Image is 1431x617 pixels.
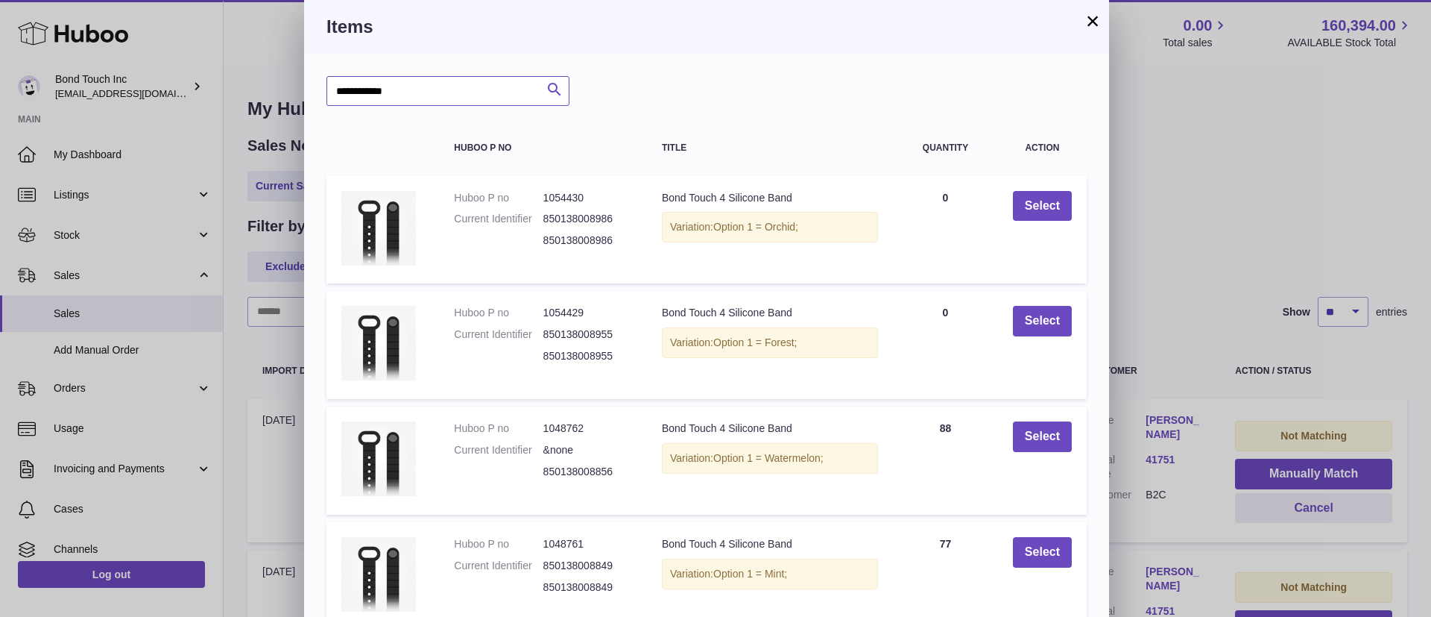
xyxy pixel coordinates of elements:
[341,306,416,380] img: Bond Touch 4 Silicone Band
[543,537,632,551] dd: 1048761
[893,128,998,168] th: Quantity
[341,422,416,496] img: Bond Touch 4 Silicone Band
[713,452,824,464] span: Option 1 = Watermelon;
[543,306,632,320] dd: 1054429
[543,465,632,479] dd: 850138008856
[454,422,543,436] dt: Huboo P no
[454,306,543,320] dt: Huboo P no
[713,568,787,580] span: Option 1 = Mint;
[1013,191,1072,222] button: Select
[543,234,632,248] dd: 850138008986
[543,443,632,457] dd: &none
[341,537,416,612] img: Bond Touch 4 Silicone Band
[341,191,416,266] img: Bond Touch 4 Silicone Band
[454,559,543,573] dt: Current Identifier
[893,291,998,399] td: 0
[713,336,797,348] span: Option 1 = Forest;
[543,580,632,595] dd: 850138008849
[326,15,1087,39] h3: Items
[662,559,878,589] div: Variation:
[454,191,543,205] dt: Huboo P no
[662,422,878,436] div: Bond Touch 4 Silicone Band
[454,537,543,551] dt: Huboo P no
[662,212,878,242] div: Variation:
[454,443,543,457] dt: Current Identifier
[1084,12,1102,30] button: ×
[662,191,878,205] div: Bond Touch 4 Silicone Band
[454,328,543,342] dt: Current Identifier
[543,559,632,573] dd: 850138008849
[543,349,632,363] dd: 850138008955
[543,191,632,205] dd: 1054430
[998,128,1087,168] th: Action
[543,422,632,436] dd: 1048762
[647,128,893,168] th: Title
[1013,306,1072,336] button: Select
[662,328,878,358] div: Variation:
[713,221,798,233] span: Option 1 = Orchid;
[893,176,998,284] td: 0
[543,212,632,226] dd: 850138008986
[1013,537,1072,568] button: Select
[454,212,543,226] dt: Current Identifier
[1013,422,1072,452] button: Select
[893,407,998,515] td: 88
[662,443,878,474] div: Variation:
[662,306,878,320] div: Bond Touch 4 Silicone Band
[439,128,647,168] th: Huboo P no
[543,328,632,342] dd: 850138008955
[662,537,878,551] div: Bond Touch 4 Silicone Band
